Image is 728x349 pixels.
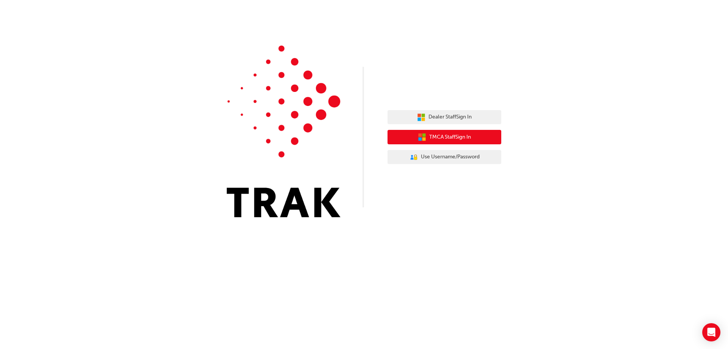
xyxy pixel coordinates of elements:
img: Trak [227,46,340,217]
button: TMCA StaffSign In [388,130,501,144]
button: Dealer StaffSign In [388,110,501,125]
div: Open Intercom Messenger [702,323,720,341]
span: Use Username/Password [421,153,480,161]
button: Use Username/Password [388,150,501,164]
span: Dealer Staff Sign In [428,113,472,122]
span: TMCA Staff Sign In [429,133,471,142]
